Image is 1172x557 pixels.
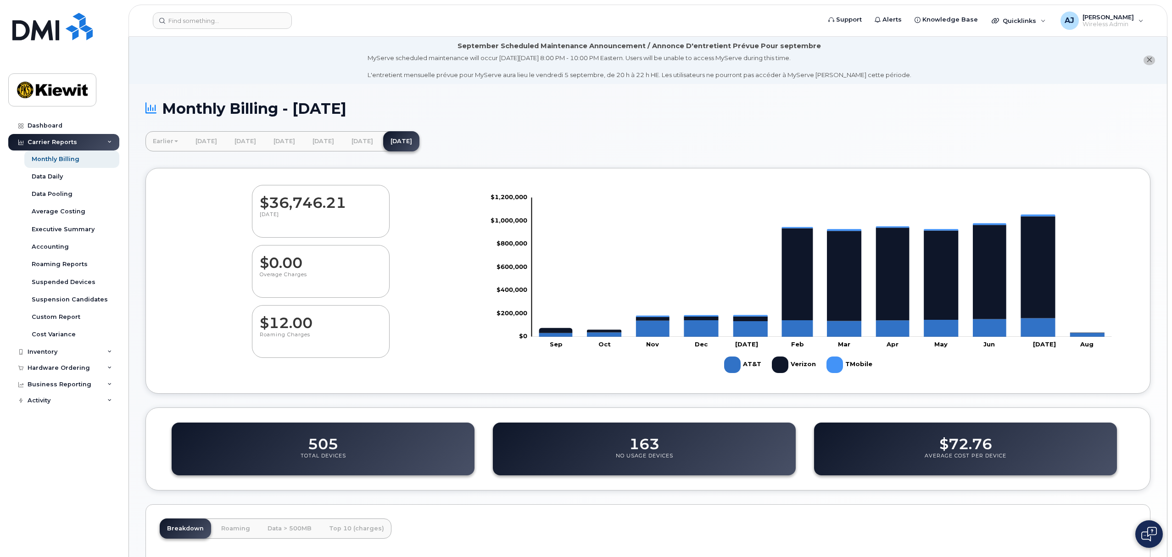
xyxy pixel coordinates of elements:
g: Legend [724,353,874,377]
tspan: $200,000 [497,309,527,317]
g: Chart [491,193,1112,377]
a: [DATE] [266,131,302,151]
tspan: Dec [695,340,709,348]
dd: $0.00 [260,245,382,271]
a: Roaming [214,518,257,539]
tspan: Sep [550,340,563,348]
a: [DATE] [305,131,341,151]
dd: $36,746.21 [260,185,382,211]
tspan: [DATE] [1033,340,1056,348]
tspan: Oct [598,340,611,348]
dd: $12.00 [260,306,382,331]
tspan: Jun [983,340,995,348]
dd: 505 [308,427,338,452]
g: AT&T [724,353,763,377]
g: Verizon [539,217,1105,333]
tspan: $600,000 [497,263,527,270]
img: Open chat [1141,527,1157,541]
tspan: $1,000,000 [491,217,527,224]
tspan: Mar [838,340,850,348]
dd: $72.76 [939,427,992,452]
a: Top 10 (charges) [322,518,391,539]
dd: 163 [629,427,659,452]
a: Data > 500MB [260,518,319,539]
tspan: $800,000 [497,240,527,247]
a: Earlier [145,131,185,151]
tspan: $0 [519,332,527,340]
a: [DATE] [383,131,419,151]
p: No Usage Devices [616,452,673,469]
a: [DATE] [188,131,224,151]
button: close notification [1144,56,1155,65]
tspan: Nov [646,340,659,348]
p: [DATE] [260,211,382,228]
p: Average Cost Per Device [925,452,1006,469]
a: Breakdown [160,518,211,539]
tspan: $400,000 [497,286,527,293]
p: Total Devices [301,452,346,469]
div: MyServe scheduled maintenance will occur [DATE][DATE] 8:00 PM - 10:00 PM Eastern. Users will be u... [368,54,911,79]
tspan: May [934,340,948,348]
p: Roaming Charges [260,331,382,348]
a: [DATE] [227,131,263,151]
g: Verizon [772,353,817,377]
a: [DATE] [344,131,380,151]
tspan: [DATE] [735,340,758,348]
h1: Monthly Billing - [DATE] [145,100,1150,117]
tspan: Feb [792,340,804,348]
tspan: Apr [886,340,899,348]
tspan: Aug [1080,340,1094,348]
tspan: $1,200,000 [491,193,527,201]
p: Overage Charges [260,271,382,288]
g: TMobile [539,215,1105,333]
g: TMobile [826,353,874,377]
div: September Scheduled Maintenance Announcement / Annonce D'entretient Prévue Pour septembre [458,41,821,51]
